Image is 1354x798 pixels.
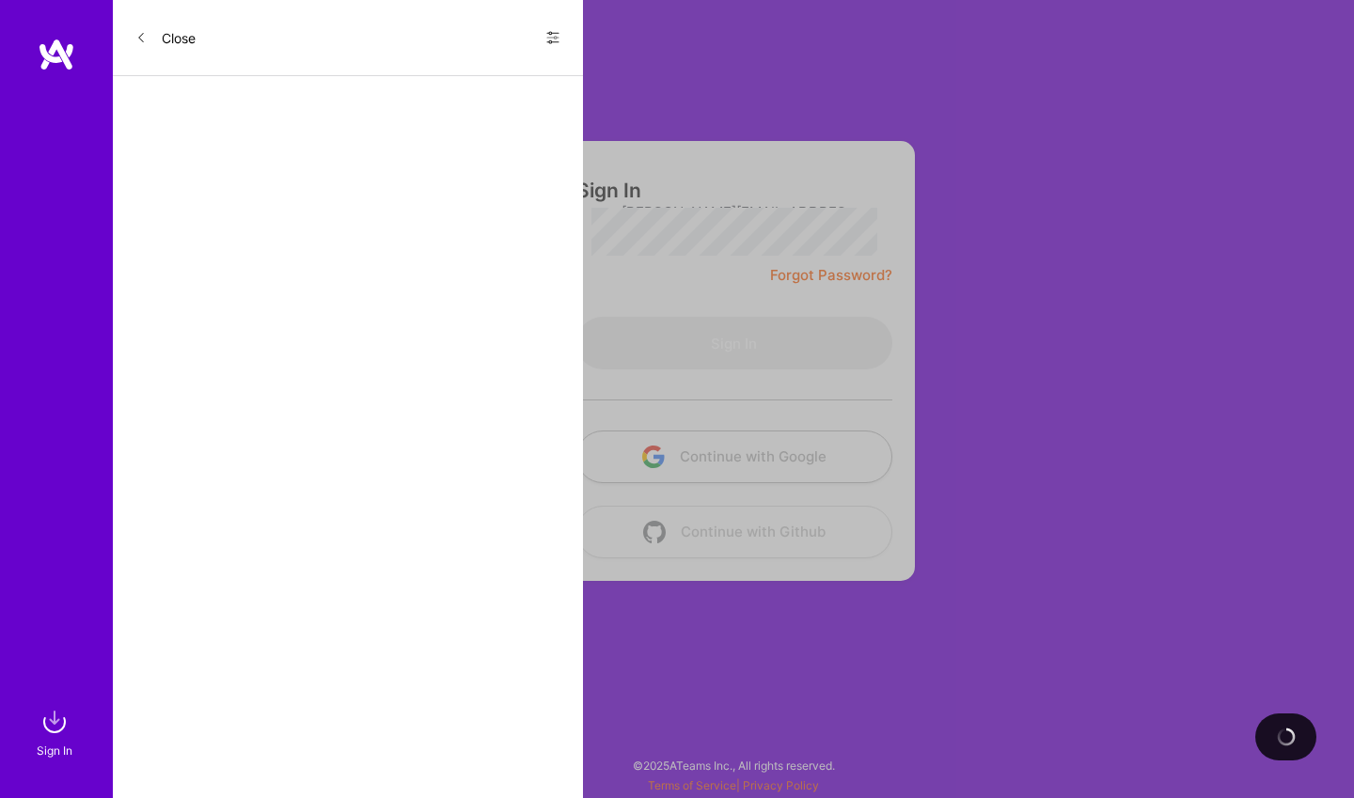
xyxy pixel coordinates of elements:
[38,38,75,71] img: logo
[39,703,73,760] a: sign inSign In
[1272,724,1299,750] img: loading
[135,23,196,53] button: Close
[37,741,72,760] div: Sign In
[36,703,73,741] img: sign in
